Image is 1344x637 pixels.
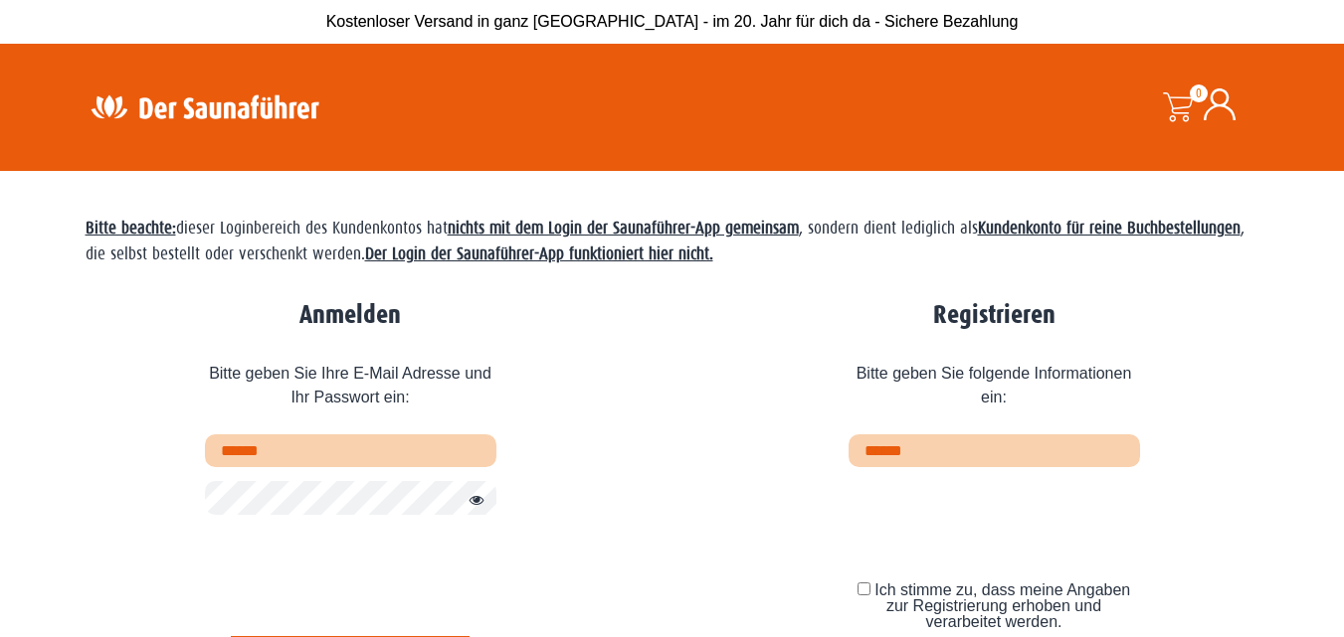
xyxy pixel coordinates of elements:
button: Passwort anzeigen [459,489,484,513]
span: Kostenloser Versand in ganz [GEOGRAPHIC_DATA] - im 20. Jahr für dich da - Sichere Bezahlung [326,13,1019,30]
span: dieser Loginbereich des Kundenkontos hat , sondern dient lediglich als , die selbst bestellt oder... [86,219,1245,263]
iframe: reCAPTCHA [205,530,507,607]
h2: Registrieren [849,300,1140,331]
strong: Der Login der Saunaführer-App funktioniert hier nicht. [365,244,713,263]
span: Bitte beachte: [86,219,176,238]
h2: Anmelden [205,300,496,331]
input: Ich stimme zu, dass meine Angaben zur Registrierung erhoben und verarbeitet werden. [858,582,870,595]
span: Bitte geben Sie Ihre E-Mail Adresse und Ihr Passwort ein: [205,347,496,434]
strong: nichts mit dem Login der Saunaführer-App gemeinsam [448,219,799,238]
span: 0 [1190,84,1208,102]
strong: Kundenkonto für reine Buchbestellungen [978,219,1241,238]
span: Ich stimme zu, dass meine Angaben zur Registrierung erhoben und verarbeitet werden. [874,581,1130,630]
iframe: reCAPTCHA [849,481,1151,558]
span: Bitte geben Sie folgende Informationen ein: [849,347,1140,434]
